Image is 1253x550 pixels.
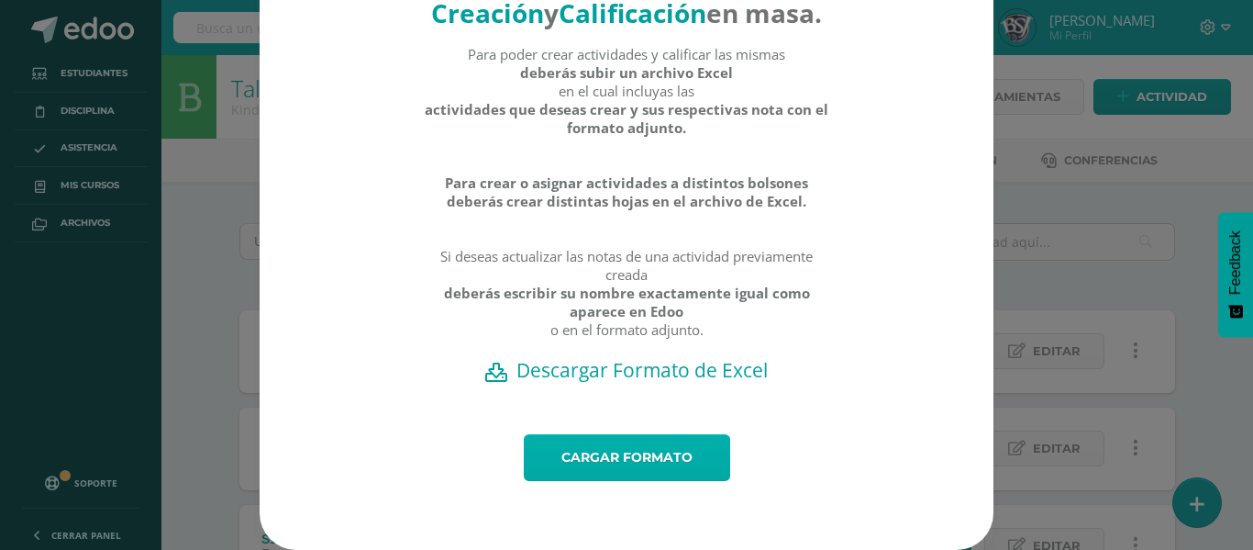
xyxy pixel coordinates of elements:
strong: actividades que deseas crear y sus respectivas nota con el formato adjunto. [424,100,830,137]
a: Descargar Formato de Excel [292,357,961,383]
strong: deberás escribir su nombre exactamente igual como aparece en Edoo [424,284,830,320]
strong: deberás subir un archivo Excel [520,63,733,82]
a: Cargar formato [524,434,730,481]
div: Para poder crear actividades y calificar las mismas en el cual incluyas las Si deseas actualizar ... [424,45,830,357]
button: Feedback - Mostrar encuesta [1218,212,1253,337]
span: Feedback [1227,230,1244,295]
strong: Para crear o asignar actividades a distintos bolsones deberás crear distintas hojas en el archivo... [424,174,830,210]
